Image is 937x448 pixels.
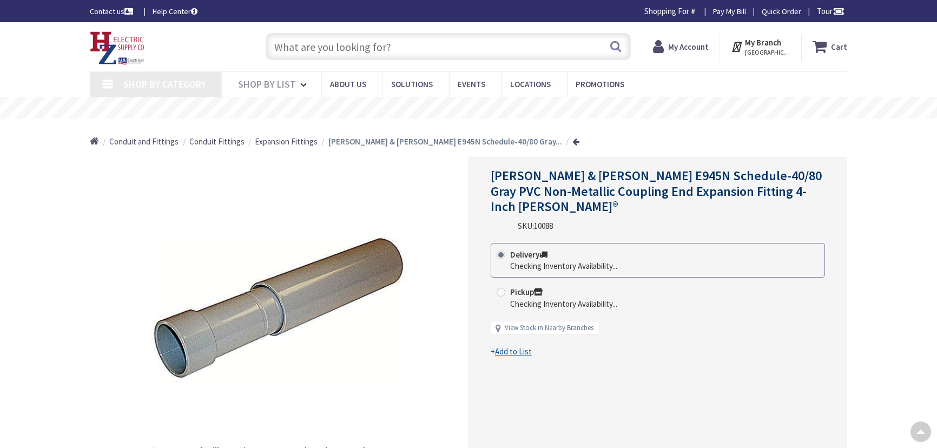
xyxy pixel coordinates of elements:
[731,37,791,56] div: My Branch [GEOGRAPHIC_DATA], [GEOGRAPHIC_DATA]
[109,136,179,147] a: Conduit and Fittings
[644,6,689,16] span: Shopping For
[255,136,318,147] a: Expansion Fittings
[510,249,547,260] strong: Delivery
[813,37,847,56] a: Cart
[510,287,543,297] strong: Pickup
[491,167,822,215] span: [PERSON_NAME] & [PERSON_NAME] E945N Schedule-40/80 Gray PVC Non-Metallic Coupling End Expansion F...
[373,102,565,114] rs-layer: Free Same Day Pickup at 8 Locations
[90,6,135,17] a: Contact us
[691,6,696,16] strong: #
[713,6,746,17] a: Pay My Bill
[491,346,532,357] span: +
[534,221,553,231] span: 10088
[505,323,593,333] a: View Stock in Nearby Branches
[831,37,847,56] strong: Cart
[762,6,801,17] a: Quick Order
[510,79,551,89] span: Locations
[653,37,709,56] a: My Account
[189,136,245,147] a: Conduit Fittings
[510,260,617,272] div: Checking Inventory Availability...
[745,48,791,57] span: [GEOGRAPHIC_DATA], [GEOGRAPHIC_DATA]
[576,79,624,89] span: Promotions
[817,6,844,16] span: Tour
[510,298,617,309] div: Checking Inventory Availability...
[266,33,631,60] input: What are you looking for?
[153,6,197,17] a: Help Center
[518,220,553,232] div: SKU:
[668,42,709,52] strong: My Account
[238,78,296,90] span: Shop By List
[491,346,532,357] a: +Add to List
[458,79,485,89] span: Events
[123,78,206,90] span: Shop By Category
[330,79,366,89] span: About Us
[328,136,562,147] strong: [PERSON_NAME] & [PERSON_NAME] E945N Schedule-40/80 Gray...
[745,37,781,48] strong: My Branch
[495,346,532,357] u: Add to List
[90,31,145,65] img: HZ Electric Supply
[391,79,433,89] span: Solutions
[150,180,408,437] img: Thomas & Betts E945N Schedule-40/80 Gray PVC Non-Metallic Coupling End Expansion Fitting 4-Inch C...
